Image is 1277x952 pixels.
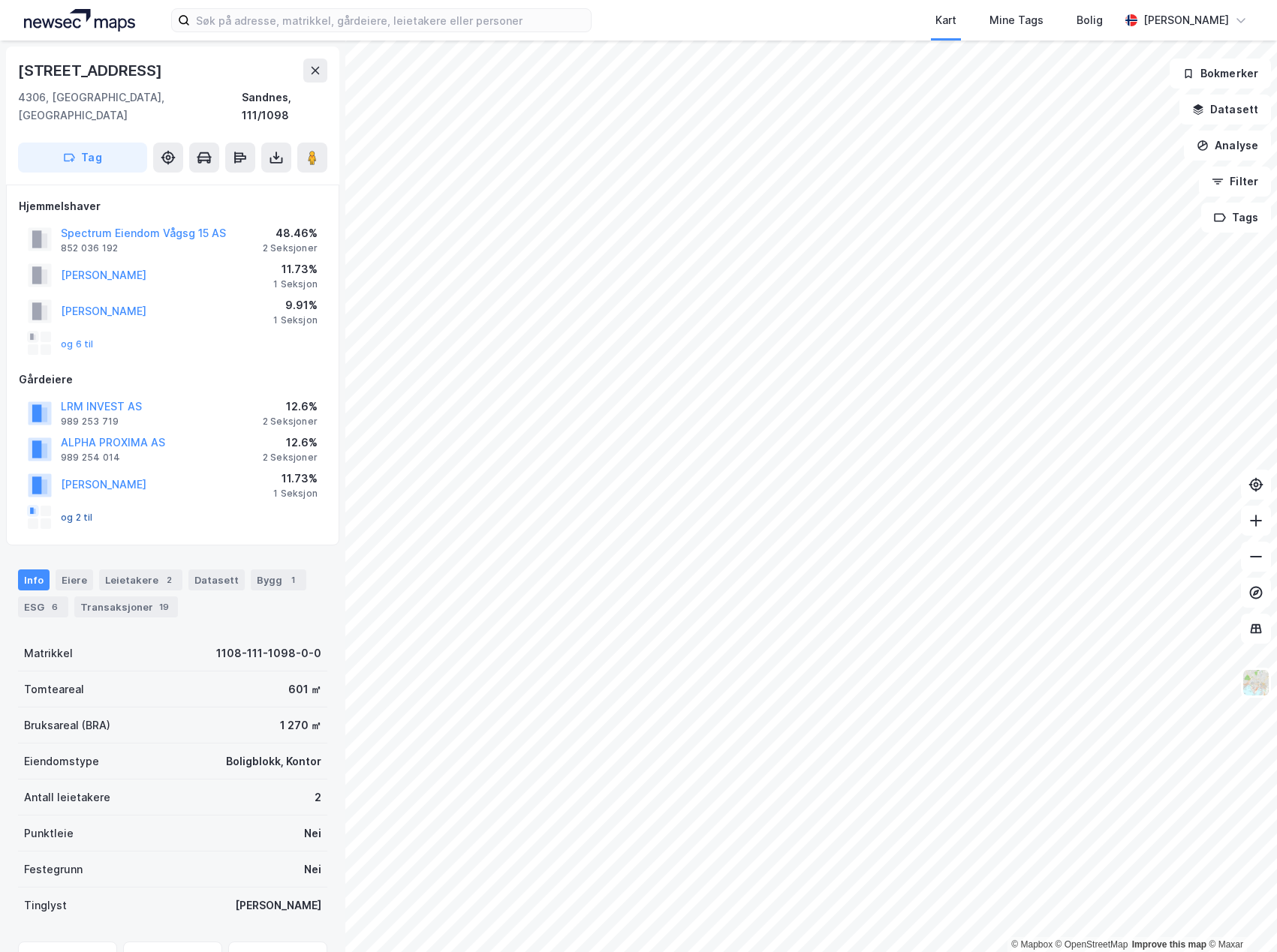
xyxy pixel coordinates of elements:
div: 48.46% [263,224,318,242]
div: ESG [18,596,68,617]
div: 4306, [GEOGRAPHIC_DATA], [GEOGRAPHIC_DATA] [18,89,242,125]
div: Festegrunn [24,860,83,878]
a: OpenStreetMap [1056,939,1128,950]
div: Transaksjoner [74,596,178,617]
div: 2 Seksjoner [263,452,318,464]
div: 1 Seksjon [273,314,318,326]
button: Tag [18,143,147,173]
div: 11.73% [273,260,318,278]
div: 2 [315,788,321,806]
div: Datasett [188,569,245,590]
div: 1 Seksjon [273,278,318,290]
div: Kart [935,11,956,29]
div: 1 270 ㎡ [280,716,321,734]
div: Bolig [1077,11,1103,29]
input: Søk på adresse, matrikkel, gårdeiere, leietakere eller personer [190,9,591,32]
div: Nei [304,824,321,842]
a: Mapbox [1011,939,1053,950]
div: Tinglyst [24,896,67,914]
div: 2 [161,572,176,587]
div: 1 [285,572,300,587]
div: 1108-111-1098-0-0 [216,644,321,662]
div: 989 253 719 [61,416,119,428]
div: Tomteareal [24,680,84,698]
div: 19 [156,599,172,614]
div: Mine Tags [989,11,1044,29]
button: Bokmerker [1170,59,1271,89]
div: 12.6% [263,398,318,416]
div: Sandnes, 111/1098 [242,89,327,125]
div: 9.91% [273,296,318,314]
div: Bruksareal (BRA) [24,716,110,734]
div: [PERSON_NAME] [1143,11,1229,29]
div: 6 [47,599,62,614]
div: Kontrollprogram for chat [1202,880,1277,952]
div: Leietakere [99,569,182,590]
a: Improve this map [1132,939,1206,950]
div: Eiendomstype [24,752,99,770]
div: Nei [304,860,321,878]
div: 12.6% [263,434,318,452]
iframe: Chat Widget [1202,880,1277,952]
div: Punktleie [24,824,74,842]
div: 852 036 192 [61,242,118,254]
div: [PERSON_NAME] [235,896,321,914]
div: Eiere [56,569,93,590]
div: 989 254 014 [61,452,120,464]
button: Datasett [1179,95,1271,125]
button: Filter [1199,167,1271,197]
div: Matrikkel [24,644,73,662]
div: Bygg [251,569,306,590]
button: Analyse [1184,131,1271,161]
div: Boligblokk, Kontor [226,752,321,770]
div: 601 ㎡ [288,680,321,698]
div: 11.73% [273,470,318,488]
img: Z [1242,668,1270,697]
div: 2 Seksjoner [263,416,318,428]
div: 1 Seksjon [273,488,318,500]
div: Info [18,569,50,590]
div: 2 Seksjoner [263,242,318,254]
div: Antall leietakere [24,788,110,806]
img: logo.a4113a55bc3d86da70a041830d287a7e.svg [24,9,135,32]
button: Tags [1201,203,1271,233]
div: [STREET_ADDRESS] [18,59,165,83]
div: Gårdeiere [19,371,327,389]
div: Hjemmelshaver [19,197,327,215]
